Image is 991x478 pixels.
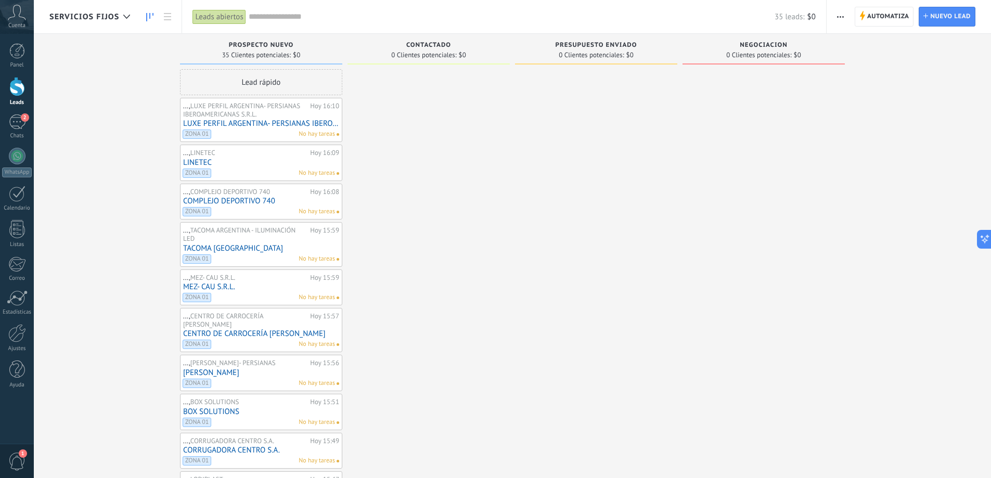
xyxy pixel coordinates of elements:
span: ZONA 01 [183,340,211,349]
span: No hay nada asignado [337,296,339,299]
a: Leads [141,7,159,27]
div: ..., [183,359,307,367]
span: CENTRO DE CARROCERÍA [PERSON_NAME] [183,312,263,329]
div: WhatsApp [2,167,32,177]
span: Cuenta [8,22,25,29]
span: No hay tareas [299,340,335,349]
div: Estadísticas [2,309,32,316]
span: $0 [794,52,801,58]
div: Hoy 15:59 [310,274,339,282]
span: 2 [21,113,29,122]
div: ..., [183,188,307,196]
a: Automatiza [855,7,914,27]
div: ..., [183,437,307,445]
a: CORRUGADORA CENTRO S.A. [183,446,339,455]
span: No hay nada asignado [337,172,339,175]
span: No hay nada asignado [337,460,339,462]
span: 1 [19,449,27,458]
a: LINETEC [183,158,339,167]
span: No hay nada asignado [337,421,339,424]
span: $0 [807,12,816,22]
span: ZONA 01 [183,130,211,139]
span: ZONA 01 [183,207,211,216]
div: ..., [183,312,307,328]
div: Hoy 15:49 [310,437,339,445]
div: Hoy 15:56 [310,359,339,367]
span: No hay tareas [299,254,335,264]
div: Hoy 16:10 [310,102,339,118]
span: No hay tareas [299,379,335,388]
span: COMPLEJO DEPORTIVO 740 [190,187,270,196]
span: No hay nada asignado [337,133,339,136]
a: CENTRO DE CARROCERÍA [PERSON_NAME] [183,329,339,338]
span: ZONA 01 [183,418,211,427]
span: No hay nada asignado [337,382,339,385]
a: COMPLEJO DEPORTIVO 740 [183,197,339,205]
div: Listas [2,241,32,248]
span: PROSPECTO NUEVO [229,42,294,49]
span: Automatiza [867,7,909,26]
div: Panel [2,62,32,69]
span: No hay nada asignado [337,343,339,346]
div: PRESUPUESTO ENVIADO [520,42,672,50]
span: No hay nada asignado [337,258,339,261]
span: No hay tareas [299,418,335,427]
span: PRESUPUESTO ENVIADO [555,42,637,49]
span: NEGOCIACION [740,42,788,49]
span: 0 Clientes potenciales: [726,52,791,58]
div: PROSPECTO NUEVO [185,42,337,50]
div: Leads [2,99,32,106]
a: TACOMA [GEOGRAPHIC_DATA] [183,244,339,253]
div: ..., [183,226,307,242]
a: MEZ- CAU S.R.L. [183,282,339,291]
div: Hoy 15:59 [310,226,339,242]
div: ..., [183,274,307,282]
span: No hay tareas [299,169,335,178]
span: CONTACTADO [406,42,451,49]
span: $0 [459,52,466,58]
span: $0 [626,52,634,58]
span: 0 Clientes potenciales: [391,52,456,58]
span: LINETEC [190,148,215,157]
span: No hay tareas [299,293,335,302]
div: ..., [183,102,307,118]
div: Hoy 16:08 [310,188,339,196]
div: Hoy 16:09 [310,149,339,157]
span: ZONA 01 [183,293,211,302]
span: MEZ- CAU S.R.L. [190,273,236,282]
div: Calendario [2,205,32,212]
span: 35 Clientes potenciales: [222,52,291,58]
div: Chats [2,133,32,139]
span: SERVICIOS FIJOS [49,12,119,22]
a: LUXE PERFIL ARGENTINA- PERSIANAS IBEROAMERICANAS S.R.L. [183,119,339,128]
div: Hoy 15:57 [310,312,339,328]
span: 35 leads: [775,12,804,22]
span: 0 Clientes potenciales: [559,52,624,58]
span: Nuevo lead [930,7,971,26]
span: BOX SOLUTIONS [190,397,239,406]
span: No hay tareas [299,207,335,216]
span: ZONA 01 [183,254,211,264]
div: Leads abiertos [192,9,246,24]
span: ZONA 01 [183,456,211,466]
span: CORRUGADORA CENTRO S.A. [190,436,274,445]
span: ZONA 01 [183,379,211,388]
div: CONTACTADO [353,42,505,50]
div: NEGOCIACION [688,42,840,50]
a: Nuevo lead [919,7,975,27]
span: TACOMA ARGENTINA - ILUMINACIÓN LED [183,226,295,243]
a: BOX SOLUTIONS [183,407,339,416]
span: No hay tareas [299,456,335,466]
div: Lead rápido [180,69,342,95]
div: Ajustes [2,345,32,352]
span: [PERSON_NAME]- PERSIANAS [190,358,276,367]
a: [PERSON_NAME] [183,368,339,377]
div: Correo [2,275,32,282]
a: Lista [159,7,176,27]
div: Hoy 15:51 [310,398,339,406]
span: $0 [293,52,300,58]
span: No hay nada asignado [337,211,339,213]
button: Más [833,7,848,27]
span: No hay tareas [299,130,335,139]
span: LUXE PERFIL ARGENTINA- PERSIANAS IBEROAMERICANAS S.R.L. [183,101,300,119]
